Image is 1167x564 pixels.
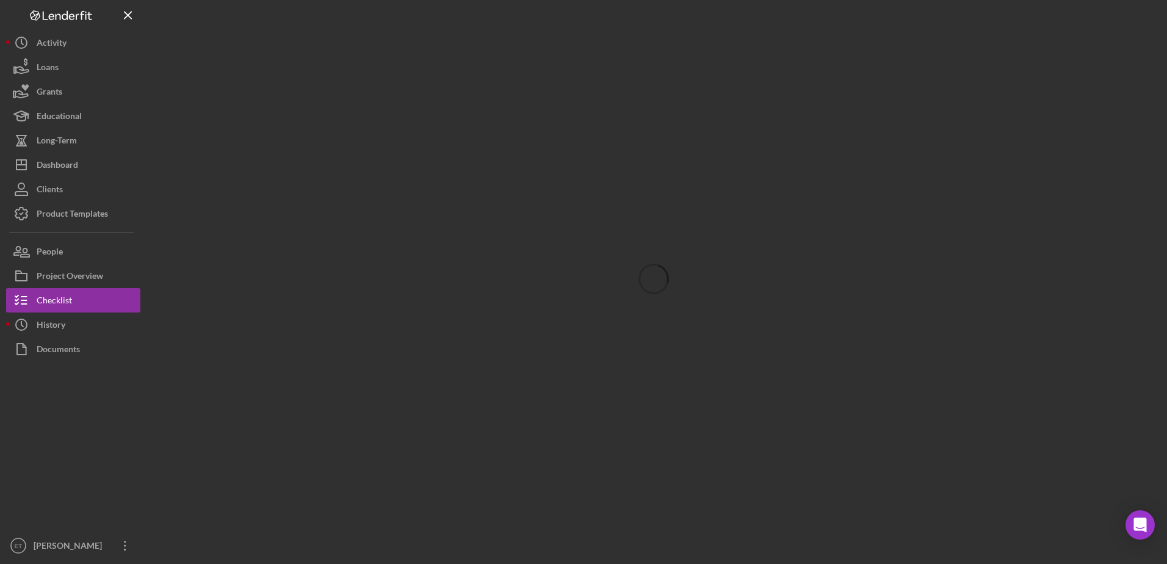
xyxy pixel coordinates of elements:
div: [PERSON_NAME] [31,533,110,561]
div: Loans [37,55,59,82]
div: Long-Term [37,128,77,156]
button: Grants [6,79,140,104]
div: Open Intercom Messenger [1125,510,1155,540]
button: Loans [6,55,140,79]
button: ET[PERSON_NAME] [6,533,140,558]
div: Activity [37,31,67,58]
button: Documents [6,337,140,361]
div: History [37,313,65,340]
button: Project Overview [6,264,140,288]
div: Project Overview [37,264,103,291]
div: Product Templates [37,201,108,229]
button: People [6,239,140,264]
button: Checklist [6,288,140,313]
text: ET [15,543,22,549]
div: Documents [37,337,80,364]
div: Checklist [37,288,72,316]
button: Activity [6,31,140,55]
button: Clients [6,177,140,201]
div: Dashboard [37,153,78,180]
button: Long-Term [6,128,140,153]
button: Educational [6,104,140,128]
button: History [6,313,140,337]
div: Grants [37,79,62,107]
div: People [37,239,63,267]
button: Dashboard [6,153,140,177]
button: Product Templates [6,201,140,226]
div: Clients [37,177,63,204]
div: Educational [37,104,82,131]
